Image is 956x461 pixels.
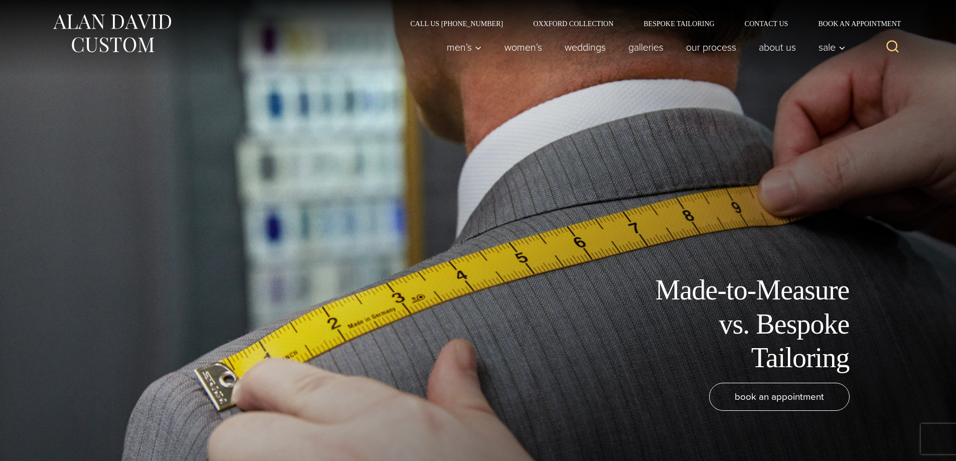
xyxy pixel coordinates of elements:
a: Bespoke Tailoring [628,20,729,27]
span: Men’s [447,42,482,52]
a: Contact Us [730,20,803,27]
nav: Secondary Navigation [395,20,905,27]
a: Book an Appointment [803,20,904,27]
span: Sale [818,42,846,52]
a: weddings [553,37,617,57]
a: Call Us [PHONE_NUMBER] [395,20,518,27]
nav: Primary Navigation [435,37,851,57]
h1: Made-to-Measure vs. Bespoke Tailoring [624,273,850,375]
img: Alan David Custom [52,11,172,56]
span: book an appointment [735,389,824,404]
a: Galleries [617,37,674,57]
a: book an appointment [709,383,850,411]
a: Oxxford Collection [518,20,628,27]
a: About Us [747,37,807,57]
a: Our Process [674,37,747,57]
a: Women’s [493,37,553,57]
button: View Search Form [881,35,905,59]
